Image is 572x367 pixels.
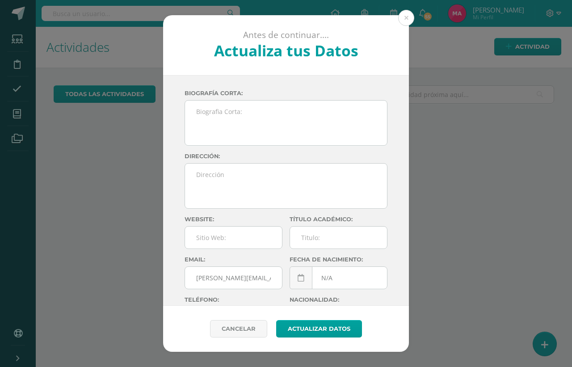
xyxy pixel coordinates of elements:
input: Correo Electronico: [185,267,282,289]
label: Website: [185,216,282,223]
input: Fecha de Nacimiento: [290,267,387,289]
input: Sitio Web: [185,227,282,249]
button: Actualizar datos [276,320,362,337]
a: Cancelar [210,320,267,337]
label: Nacionalidad: [290,296,387,303]
label: Email: [185,256,282,263]
label: Teléfono: [185,296,282,303]
label: Título académico: [290,216,387,223]
h2: Actualiza tus Datos [187,40,385,61]
p: Antes de continuar.... [187,30,385,41]
input: Titulo: [290,227,387,249]
label: Biografía corta: [185,90,387,97]
label: Dirección: [185,153,387,160]
label: Fecha de nacimiento: [290,256,387,263]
